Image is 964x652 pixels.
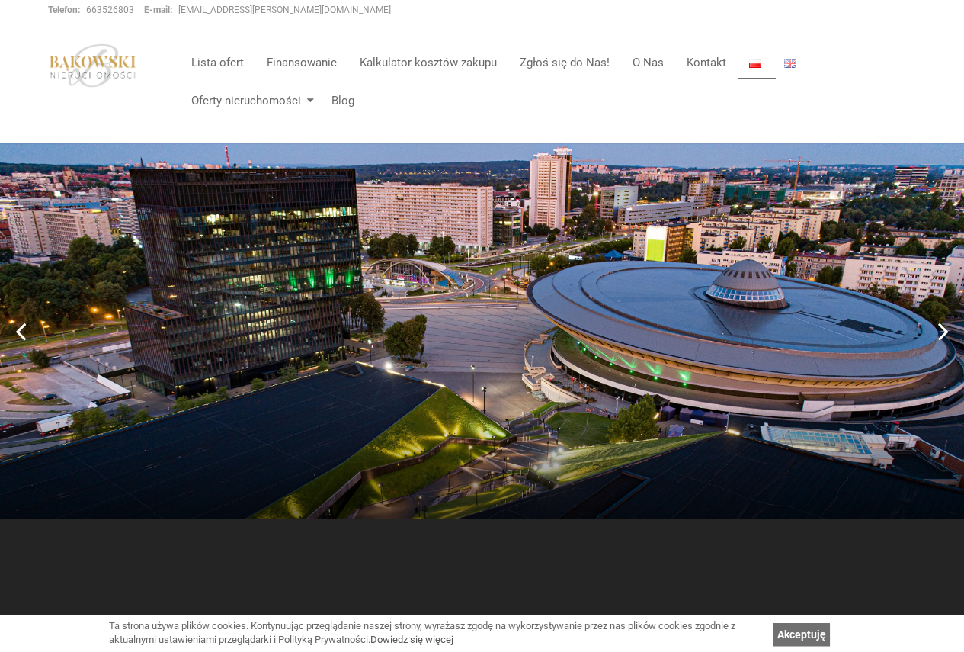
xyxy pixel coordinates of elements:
[773,623,830,646] a: Akceptuję
[86,5,134,15] a: 663526803
[348,47,508,78] a: Kalkulator kosztów zakupu
[320,85,354,116] a: Blog
[144,5,172,15] strong: E-mail:
[180,47,255,78] a: Lista ofert
[508,47,621,78] a: Zgłoś się do Nas!
[621,47,675,78] a: O Nas
[48,5,80,15] strong: Telefon:
[178,5,391,15] a: [EMAIL_ADDRESS][PERSON_NAME][DOMAIN_NAME]
[109,619,766,647] div: Ta strona używa plików cookies. Kontynuując przeglądanie naszej strony, wyrażasz zgodę na wykorzy...
[180,85,320,116] a: Oferty nieruchomości
[370,634,453,645] a: Dowiedz się więcej
[255,47,348,78] a: Finansowanie
[48,43,138,88] img: logo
